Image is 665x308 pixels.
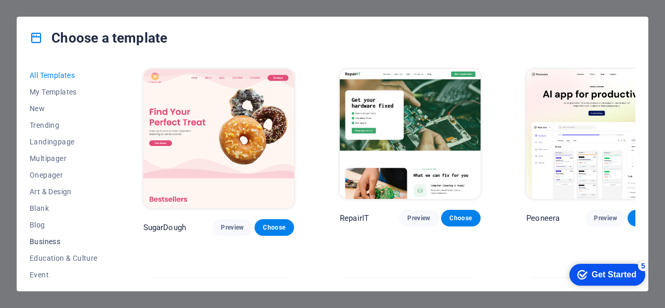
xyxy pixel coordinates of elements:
button: Blank [30,200,98,217]
img: SugarDough [143,69,294,208]
span: New [30,104,98,113]
button: New [30,100,98,117]
button: Preview [586,210,625,226]
span: My Templates [30,88,98,96]
span: Event [30,271,98,279]
span: Art & Design [30,188,98,196]
button: Blog [30,217,98,233]
button: Preview [212,219,252,236]
h4: Choose a template [30,30,167,46]
span: Preview [407,214,430,222]
span: Business [30,237,98,246]
span: All Templates [30,71,98,79]
div: Get Started 5 items remaining, 0% complete [8,5,84,27]
span: Blank [30,204,98,212]
button: Onepager [30,167,98,183]
button: Choose [441,210,481,226]
span: Trending [30,121,98,129]
button: Choose [255,219,294,236]
span: Choose [263,223,286,232]
div: 5 [77,2,87,12]
p: Peoneera [526,213,560,223]
button: Event [30,266,98,283]
button: Business [30,233,98,250]
span: Preview [221,223,244,232]
button: Art & Design [30,183,98,200]
span: Preview [594,214,617,222]
span: Onepager [30,171,98,179]
button: Education & Culture [30,250,98,266]
span: Choose [449,214,472,222]
button: Multipager [30,150,98,167]
span: Multipager [30,154,98,163]
div: Get Started [31,11,75,21]
span: Blog [30,221,98,229]
button: Preview [399,210,438,226]
span: Landingpage [30,138,98,146]
button: All Templates [30,67,98,84]
img: RepairIT [340,69,481,199]
button: My Templates [30,84,98,100]
button: Landingpage [30,133,98,150]
span: Education & Culture [30,254,98,262]
p: SugarDough [143,222,186,233]
p: RepairIT [340,213,369,223]
button: Trending [30,117,98,133]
